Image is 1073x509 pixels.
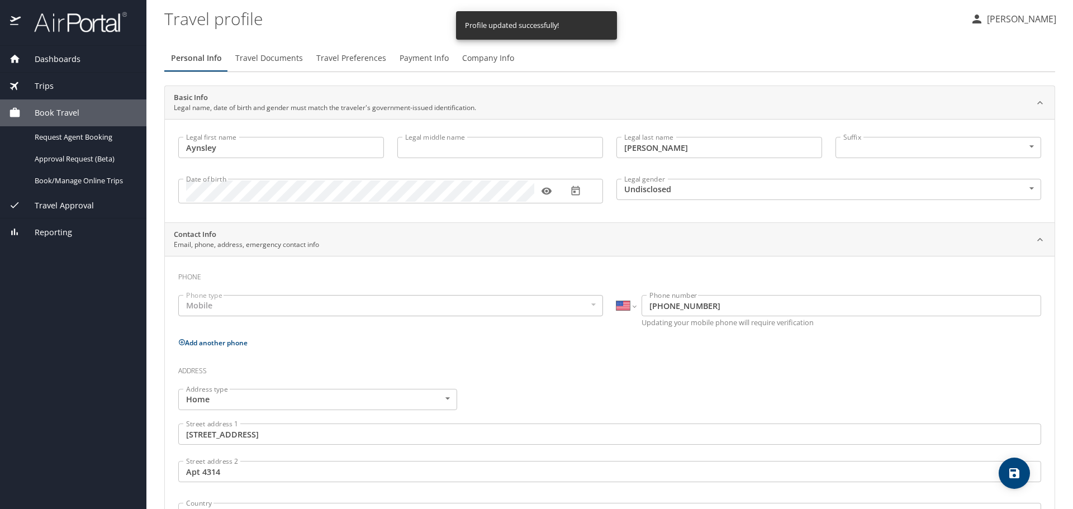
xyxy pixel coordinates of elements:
[21,199,94,212] span: Travel Approval
[171,51,222,65] span: Personal Info
[616,179,1041,200] div: Undisclosed
[999,458,1030,489] button: save
[642,319,1041,326] p: Updating your mobile phone will require verification
[174,103,476,113] p: Legal name, date of birth and gender must match the traveler's government-issued identification.
[462,51,514,65] span: Company Info
[164,45,1055,72] div: Profile
[178,389,457,410] div: Home
[21,80,54,92] span: Trips
[465,15,559,36] div: Profile updated successfully!
[35,175,133,186] span: Book/Manage Online Trips
[174,229,319,240] h2: Contact Info
[178,295,603,316] div: Mobile
[164,1,961,36] h1: Travel profile
[174,240,319,250] p: Email, phone, address, emergency contact info
[165,223,1055,256] div: Contact InfoEmail, phone, address, emergency contact info
[22,11,127,33] img: airportal-logo.png
[178,359,1041,378] h3: Address
[400,51,449,65] span: Payment Info
[178,338,248,348] button: Add another phone
[235,51,303,65] span: Travel Documents
[835,137,1041,158] div: ​
[21,226,72,239] span: Reporting
[174,92,476,103] h2: Basic Info
[35,132,133,142] span: Request Agent Booking
[984,12,1056,26] p: [PERSON_NAME]
[21,107,79,119] span: Book Travel
[966,9,1061,29] button: [PERSON_NAME]
[35,154,133,164] span: Approval Request (Beta)
[21,53,80,65] span: Dashboards
[178,265,1041,284] h3: Phone
[165,86,1055,120] div: Basic InfoLegal name, date of birth and gender must match the traveler's government-issued identi...
[316,51,386,65] span: Travel Preferences
[165,119,1055,222] div: Basic InfoLegal name, date of birth and gender must match the traveler's government-issued identi...
[10,11,22,33] img: icon-airportal.png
